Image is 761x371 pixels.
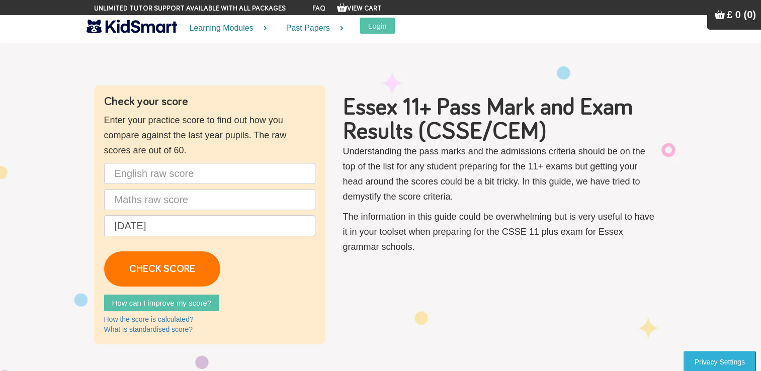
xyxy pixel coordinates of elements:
[337,5,382,12] a: View Cart
[104,325,193,333] a: What is standardised score?
[87,18,177,35] img: KidSmart logo
[94,4,286,14] span: Unlimited tutor support available with all packages
[360,18,395,34] button: Login
[312,5,325,12] a: FAQ
[104,163,315,184] input: English raw score
[715,10,725,20] img: Your items in the shopping basket
[104,215,315,236] input: Date of birth (d/m/y) e.g. 27/12/2007
[274,15,350,42] a: Past Papers
[343,144,657,204] p: Understanding the pass marks and the admissions criteria should be on the top of the list for any...
[104,96,315,108] h4: Check your score
[727,9,756,20] span: £ 0 (0)
[177,15,274,42] a: Learning Modules
[104,113,315,158] p: Enter your practice score to find out how you compare against the last year pupils. The raw score...
[343,96,657,144] h1: Essex 11+ Pass Mark and Exam Results (CSSE/CEM)
[337,3,347,13] img: Your items in the shopping basket
[104,189,315,210] input: Maths raw score
[104,251,220,287] a: CHECK SCORE
[104,295,220,311] a: How can I improve my score?
[343,209,657,254] p: The information in this guide could be overwhelming but is very useful to have it in your toolset...
[104,315,194,323] a: How the score is calculated?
